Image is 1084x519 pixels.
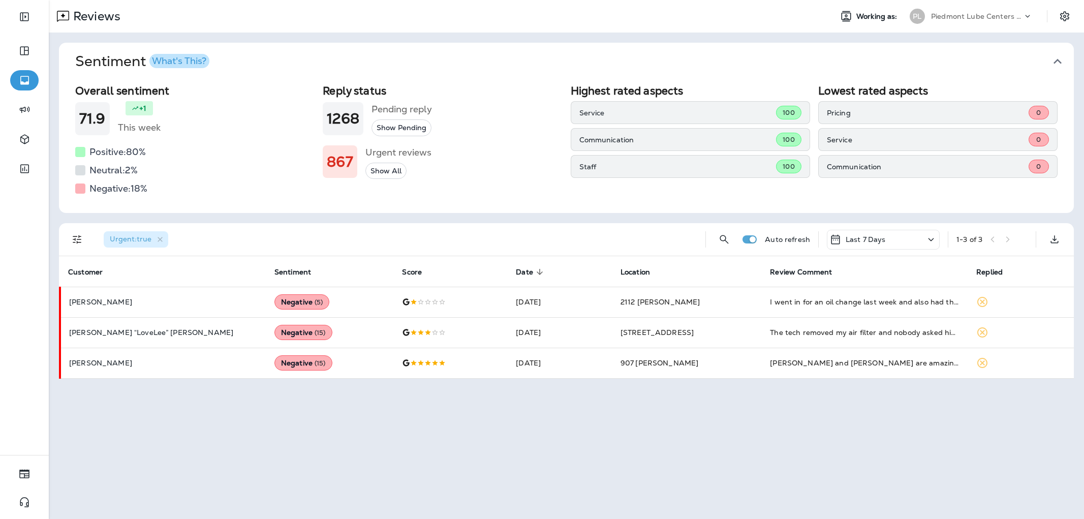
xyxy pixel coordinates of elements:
[770,268,832,277] span: Review Comment
[274,355,332,371] div: Negative
[10,7,39,27] button: Expand Sidebar
[579,163,777,171] p: Staff
[104,231,168,248] div: Urgent:true
[976,267,1016,277] span: Replied
[846,235,886,243] p: Last 7 Days
[621,297,700,307] span: 2112 [PERSON_NAME]
[621,267,663,277] span: Location
[69,359,258,367] p: [PERSON_NAME]
[818,84,1058,97] h2: Lowest rated aspects
[79,110,106,127] h1: 71.9
[1036,162,1041,171] span: 0
[1056,7,1074,25] button: Settings
[315,359,326,368] span: ( 15 )
[956,235,982,243] div: 1 - 3 of 3
[149,54,209,68] button: What's This?
[579,136,777,144] p: Communication
[579,109,777,117] p: Service
[274,267,324,277] span: Sentiment
[714,229,734,250] button: Search Reviews
[856,12,900,21] span: Working as:
[508,287,612,317] td: [DATE]
[621,358,698,368] span: 907 [PERSON_NAME]
[621,328,694,337] span: [STREET_ADDRESS]
[508,317,612,348] td: [DATE]
[931,12,1023,20] p: Piedmont Lube Centers LLC
[75,84,315,97] h2: Overall sentiment
[89,162,138,178] h5: Neutral: 2 %
[323,84,562,97] h2: Reply status
[89,180,147,197] h5: Negative: 18 %
[365,144,431,161] h5: Urgent reviews
[68,267,116,277] span: Customer
[402,267,435,277] span: Score
[621,268,650,277] span: Location
[1036,108,1041,117] span: 0
[59,80,1074,213] div: SentimentWhat's This?
[68,268,103,277] span: Customer
[783,108,794,117] span: 100
[69,328,258,337] p: [PERSON_NAME] “LoveLee” [PERSON_NAME]
[110,234,151,243] span: Urgent : true
[402,268,422,277] span: Score
[516,267,546,277] span: Date
[274,268,311,277] span: Sentiment
[315,328,326,337] span: ( 15 )
[783,162,794,171] span: 100
[69,9,120,24] p: Reviews
[976,268,1003,277] span: Replied
[765,235,810,243] p: Auto refresh
[75,53,209,70] h1: Sentiment
[770,358,960,368] div: Pablo and Alphonso are amazing. They found issues with my car that I paid an absorbent amount of ...
[327,110,359,127] h1: 1268
[770,267,845,277] span: Review Comment
[508,348,612,378] td: [DATE]
[274,325,332,340] div: Negative
[1044,229,1065,250] button: Export as CSV
[69,298,258,306] p: [PERSON_NAME]
[89,144,146,160] h5: Positive: 80 %
[315,298,323,307] span: ( 5 )
[827,136,1029,144] p: Service
[827,109,1029,117] p: Pricing
[139,103,146,113] p: +1
[571,84,810,97] h2: Highest rated aspects
[783,135,794,144] span: 100
[274,294,330,310] div: Negative
[371,101,432,117] h5: Pending reply
[910,9,925,24] div: PL
[67,229,87,250] button: Filters
[516,268,533,277] span: Date
[67,43,1082,80] button: SentimentWhat's This?
[327,154,353,170] h1: 867
[371,119,431,136] button: Show Pending
[827,163,1029,171] p: Communication
[365,163,407,179] button: Show All
[770,327,960,338] div: The tech removed my air filter and nobody asked him too, and then proceeded to try to get me to b...
[152,56,206,66] div: What's This?
[1036,135,1041,144] span: 0
[770,297,960,307] div: I went in for an oil change last week and also had the coolant filled. About 5 miles after drivin...
[118,119,161,136] h5: This week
